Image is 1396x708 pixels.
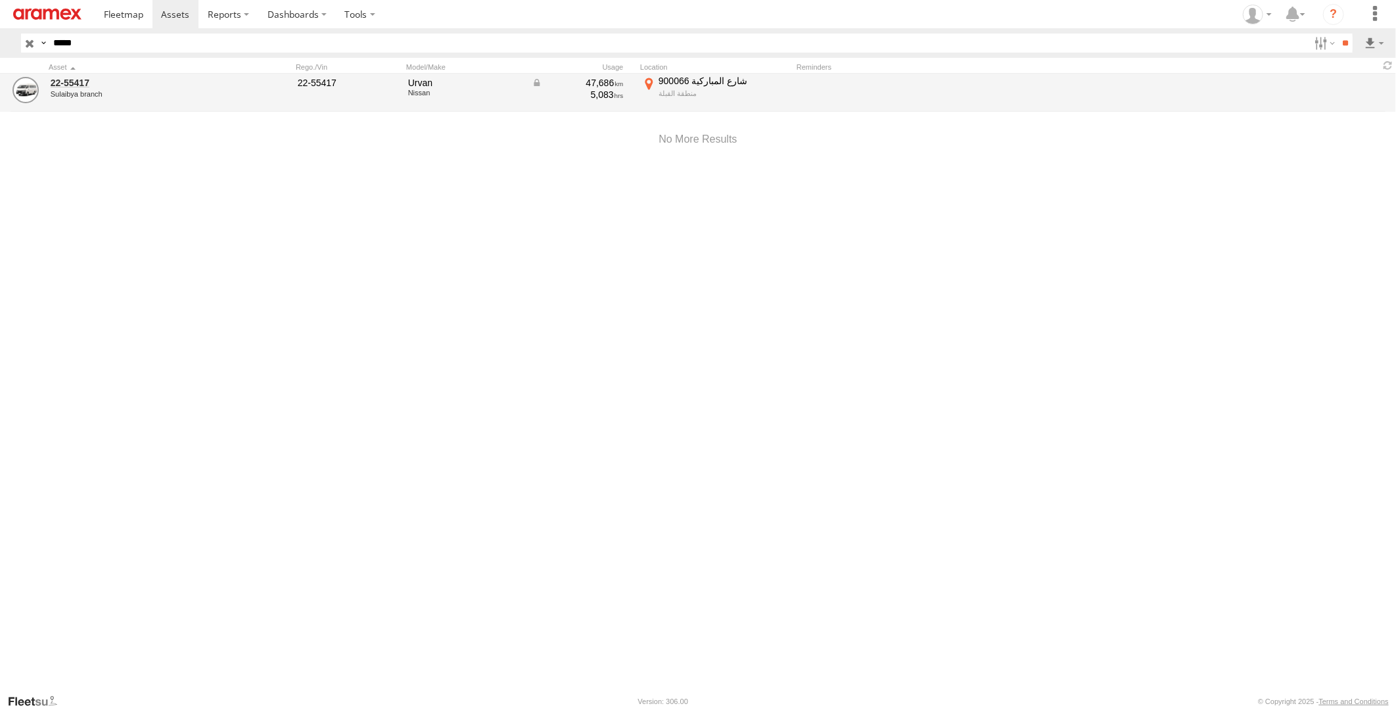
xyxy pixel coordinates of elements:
[12,77,39,103] a: View Asset Details
[659,89,789,98] div: منطقة القبلة
[406,62,524,72] div: Model/Make
[1258,697,1389,705] div: © Copyright 2025 -
[408,89,523,97] div: Nissan
[532,77,624,89] div: Data from Vehicle CANbus
[51,90,231,98] div: undefined
[797,62,1007,72] div: Reminders
[1323,4,1344,25] i: ?
[296,62,401,72] div: Rego./Vin
[1319,697,1389,705] a: Terms and Conditions
[13,9,81,20] img: aramex-logo.svg
[530,62,635,72] div: Usage
[640,62,791,72] div: Location
[1363,34,1385,53] label: Export results as...
[532,89,624,101] div: 5,083
[408,77,523,89] div: Urvan
[7,695,68,708] a: Visit our Website
[1238,5,1276,24] div: Gabriel Liwang
[640,75,791,110] label: Click to View Current Location
[49,62,233,72] div: Click to Sort
[1380,59,1396,72] span: Refresh
[638,697,688,705] div: Version: 306.00
[659,75,789,87] div: 900066 شارع المباركية
[298,77,399,89] div: 22-55417
[1309,34,1338,53] label: Search Filter Options
[38,34,49,53] label: Search Query
[51,77,231,89] a: 22-55417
